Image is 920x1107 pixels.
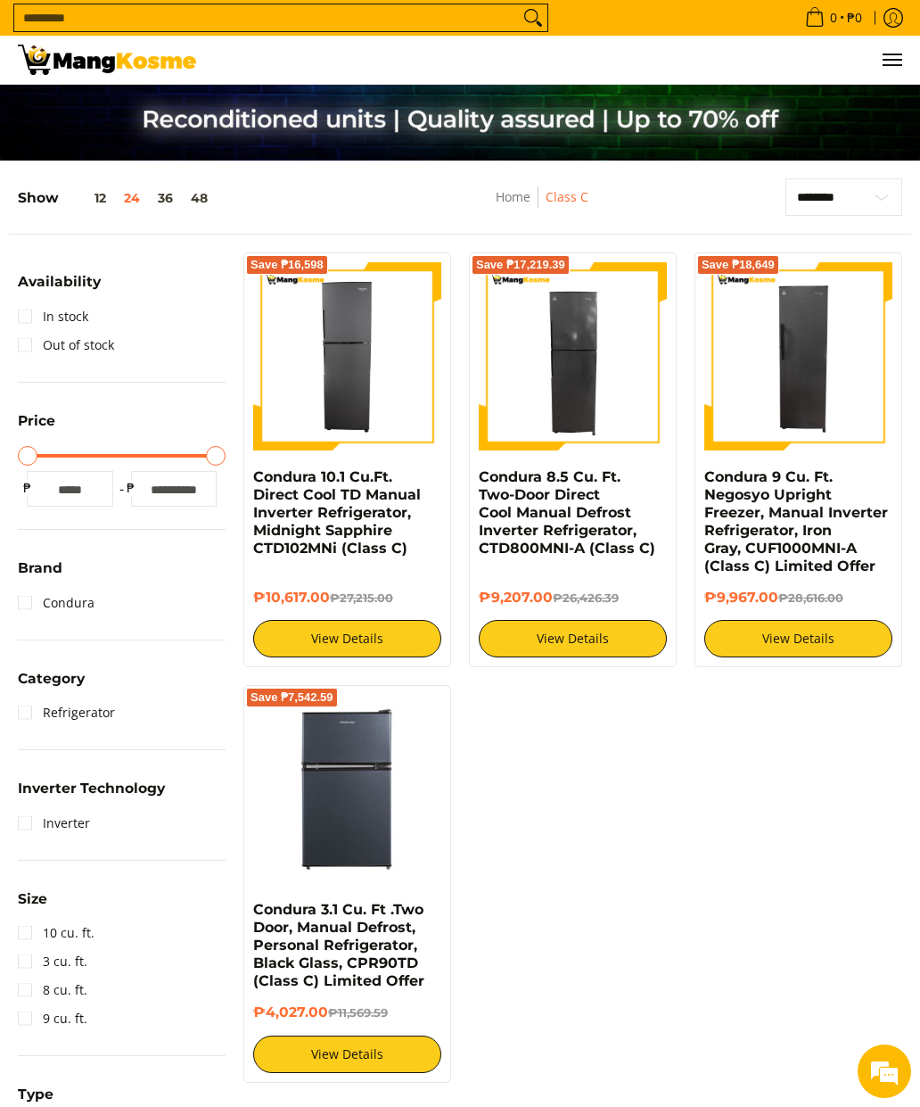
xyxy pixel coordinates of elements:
[18,1087,53,1102] span: Type
[18,892,47,906] span: Size
[778,591,843,605] del: ₱28,616.00
[214,36,902,84] nav: Main Menu
[149,191,182,205] button: 36
[18,414,55,428] span: Price
[18,1004,87,1033] a: 9 cu. ft.
[18,976,87,1004] a: 8 cu. ft.
[702,260,775,270] span: Save ₱18,649
[18,45,196,75] img: Class C Home &amp; Business Appliances: Up to 70% Off l Mang Kosme
[18,781,165,796] span: Inverter Technology
[18,331,114,359] a: Out of stock
[800,8,867,28] span: •
[18,672,85,699] summary: Open
[253,1036,441,1073] a: View Details
[253,262,441,450] img: Condura 10.1 Cu.Ft. Direct Cool TD Manual Inverter Refrigerator, Midnight Sapphire CTD102MNi (Cla...
[251,692,333,703] span: Save ₱7,542.59
[479,262,667,450] img: Condura 8.5 Cu. Ft. Two-Door Direct Cool Manual Defrost Inverter Refrigerator, CTD800MNI-A (Class C)
[214,36,902,84] ul: Customer Navigation
[253,695,441,883] img: condura-3.1-cubic-feet-refrigerator-class-c-full-view-mang-kosme
[414,186,669,227] nav: Breadcrumbs
[704,468,888,574] a: Condura 9 Cu. Ft. Negosyo Upright Freezer, Manual Inverter Refrigerator, Iron Gray, CUF1000MNI-A ...
[18,809,90,838] a: Inverter
[553,591,619,605] del: ₱26,426.39
[59,191,115,205] button: 12
[330,591,393,605] del: ₱27,215.00
[479,620,667,657] a: View Details
[844,12,865,24] span: ₱0
[479,468,655,557] a: Condura 8.5 Cu. Ft. Two-Door Direct Cool Manual Defrost Inverter Refrigerator, CTD800MNI-A (Class C)
[479,589,667,607] h6: ₱9,207.00
[18,698,115,727] a: Refrigerator
[18,189,217,206] h5: Show
[18,561,62,575] span: Brand
[253,589,441,607] h6: ₱10,617.00
[496,188,530,205] a: Home
[253,1004,441,1021] h6: ₱4,027.00
[253,620,441,657] a: View Details
[253,468,421,557] a: Condura 10.1 Cu.Ft. Direct Cool TD Manual Inverter Refrigerator, Midnight Sapphire CTD102MNi (Cla...
[18,561,62,589] summary: Open
[18,947,87,976] a: 3 cu. ft.
[704,262,892,450] img: Condura 9 Cu. Ft. Negosyo Upright Freezer, Manual Inverter Refrigerator, Iron Gray, CUF1000MNI-A ...
[328,1005,388,1020] del: ₱11,569.59
[18,302,88,331] a: In stock
[546,188,588,205] a: Class C
[18,275,101,289] span: Availability
[704,620,892,657] a: View Details
[704,589,892,607] h6: ₱9,967.00
[18,275,101,302] summary: Open
[18,672,85,686] span: Category
[827,12,840,24] span: 0
[18,589,94,617] a: Condura
[182,191,217,205] button: 48
[253,901,424,989] a: Condura 3.1 Cu. Ft .Two Door, Manual Defrost, Personal Refrigerator, Black Glass, CPR90TD (Class ...
[115,191,149,205] button: 24
[18,892,47,920] summary: Open
[18,781,165,809] summary: Open
[251,260,324,270] span: Save ₱16,598
[122,479,140,497] span: ₱
[18,919,94,947] a: 10 cu. ft.
[881,36,902,84] button: Menu
[18,479,36,497] span: ₱
[476,260,565,270] span: Save ₱17,219.39
[18,414,55,442] summary: Open
[519,4,547,31] button: Search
